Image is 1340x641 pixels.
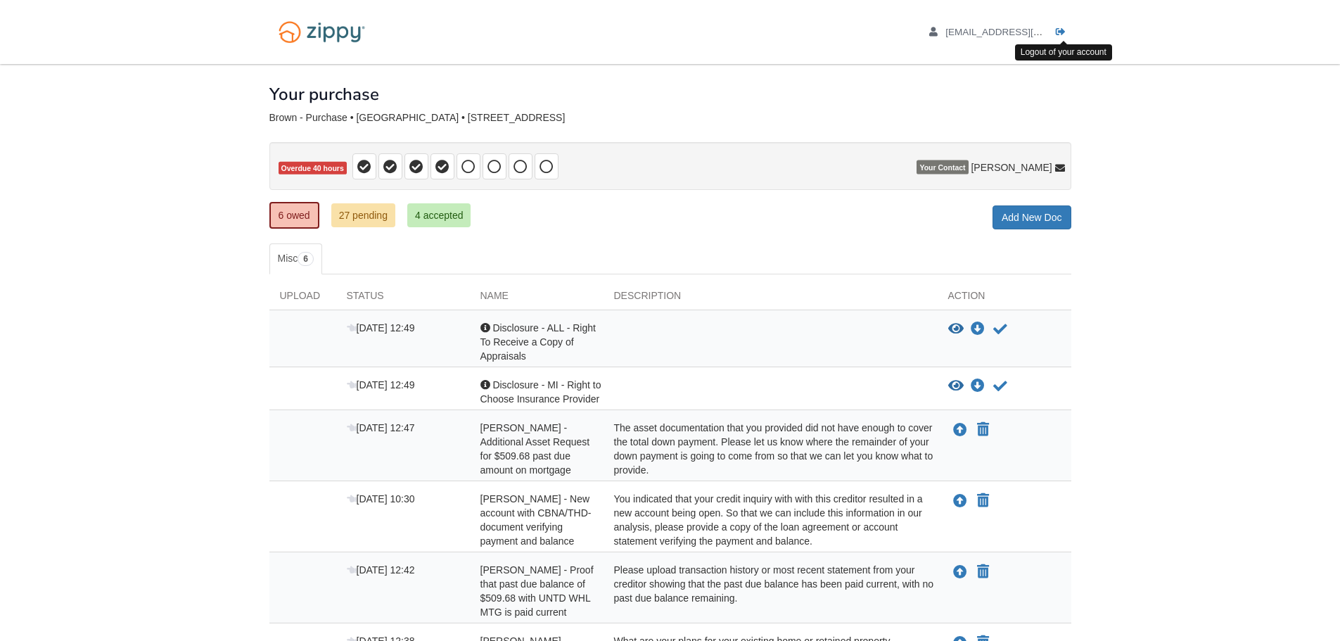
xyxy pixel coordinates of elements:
a: Misc [269,243,322,274]
button: Upload Tonya Brown - Proof that past due balance of $509.68 with UNTD WHL MTG is paid current [952,563,969,581]
div: Action [938,288,1071,310]
button: Acknowledge receipt of document [992,321,1009,338]
div: Brown - Purchase • [GEOGRAPHIC_DATA] • [STREET_ADDRESS] [269,112,1071,124]
a: 4 accepted [407,203,471,227]
div: Please upload transaction history or most recent statement from your creditor showing that the pa... [604,563,938,619]
img: Logo [269,14,374,50]
button: Declare Tonya Brown - New account with CBNA/THD- document verifying payment and balance not appli... [976,493,990,509]
span: [PERSON_NAME] [971,160,1052,174]
span: [DATE] 10:30 [347,493,415,504]
span: [DATE] 12:47 [347,422,415,433]
a: edit profile [929,27,1107,41]
span: Disclosure - MI - Right to Choose Insurance Provider [480,379,601,405]
h1: Your purchase [269,85,379,103]
a: 27 pending [331,203,395,227]
span: [DATE] 12:42 [347,564,415,576]
div: Description [604,288,938,310]
button: View Disclosure - ALL - Right To Receive a Copy of Appraisals [948,322,964,336]
a: Add New Doc [993,205,1071,229]
div: Status [336,288,470,310]
a: Log out [1056,27,1071,41]
button: Upload Tonya Brown - Additional Asset Request for $509.68 past due amount on mortgage [952,421,969,439]
span: [DATE] 12:49 [347,322,415,334]
span: Disclosure - ALL - Right To Receive a Copy of Appraisals [480,322,596,362]
span: Your Contact [917,160,968,174]
div: Logout of your account [1015,44,1112,61]
button: Declare Tonya Brown - Proof that past due balance of $509.68 with UNTD WHL MTG is paid current no... [976,564,990,580]
span: 6 [298,252,314,266]
span: [PERSON_NAME] - Additional Asset Request for $509.68 past due amount on mortgage [480,422,590,476]
a: 6 owed [269,202,319,229]
div: The asset documentation that you provided did not have enough to cover the total down payment. Pl... [604,421,938,477]
div: You indicated that your credit inquiry with with this creditor resulted in a new account being op... [604,492,938,548]
span: Overdue 40 hours [279,162,347,175]
button: Upload Tonya Brown - New account with CBNA/THD- document verifying payment and balance [952,492,969,510]
span: [DATE] 12:49 [347,379,415,391]
span: tonyabr@umich.edu [945,27,1106,37]
div: Upload [269,288,336,310]
a: Download Disclosure - MI - Right to Choose Insurance Provider [971,381,985,392]
div: Name [470,288,604,310]
button: Acknowledge receipt of document [992,378,1009,395]
span: [PERSON_NAME] - Proof that past due balance of $509.68 with UNTD WHL MTG is paid current [480,564,594,618]
a: Download Disclosure - ALL - Right To Receive a Copy of Appraisals [971,324,985,335]
span: [PERSON_NAME] - New account with CBNA/THD- document verifying payment and balance [480,493,592,547]
button: Declare Tonya Brown - Additional Asset Request for $509.68 past due amount on mortgage not applic... [976,421,990,438]
button: View Disclosure - MI - Right to Choose Insurance Provider [948,379,964,393]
